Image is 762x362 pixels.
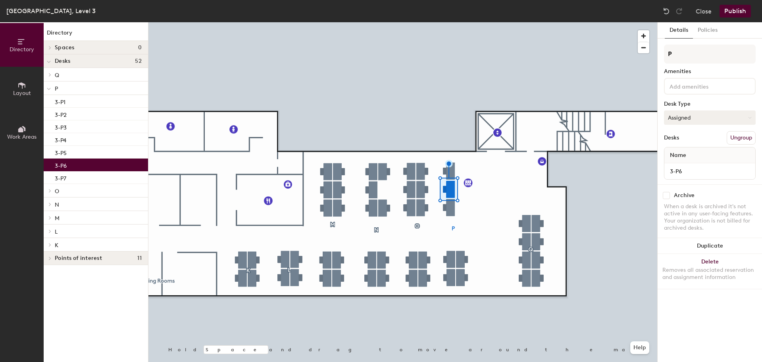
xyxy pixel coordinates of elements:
[6,6,96,16] div: [GEOGRAPHIC_DATA], Level 3
[664,203,756,232] div: When a desk is archived it's not active in any user-facing features. Your organization is not bil...
[55,188,59,195] span: O
[55,109,67,118] p: 3-P2
[55,160,67,169] p: 3-P6
[664,135,679,141] div: Desks
[10,46,34,53] span: Directory
[674,192,695,199] div: Archive
[55,215,60,222] span: M
[137,255,142,261] span: 11
[55,173,66,182] p: 3-P7
[658,254,762,289] button: DeleteRemoves all associated reservation and assignment information
[696,5,712,17] button: Close
[720,5,751,17] button: Publish
[13,90,31,97] span: Layout
[55,85,58,92] span: P
[55,255,102,261] span: Points of interest
[662,7,670,15] img: Undo
[693,22,722,39] button: Policies
[55,97,65,106] p: 3-P1
[55,228,58,235] span: L
[666,166,754,177] input: Unnamed desk
[55,201,59,208] span: N
[665,22,693,39] button: Details
[7,134,37,140] span: Work Areas
[55,135,66,144] p: 3-P4
[55,45,75,51] span: Spaces
[55,242,58,249] span: K
[664,101,756,107] div: Desk Type
[55,58,70,64] span: Desks
[668,81,739,91] input: Add amenities
[44,29,148,41] h1: Directory
[658,238,762,254] button: Duplicate
[664,68,756,75] div: Amenities
[664,110,756,125] button: Assigned
[662,267,757,281] div: Removes all associated reservation and assignment information
[727,131,756,145] button: Ungroup
[55,147,67,157] p: 3-P5
[666,148,690,163] span: Name
[135,58,142,64] span: 52
[55,122,67,131] p: 3-P3
[138,45,142,51] span: 0
[630,341,649,354] button: Help
[675,7,683,15] img: Redo
[55,72,59,79] span: Q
